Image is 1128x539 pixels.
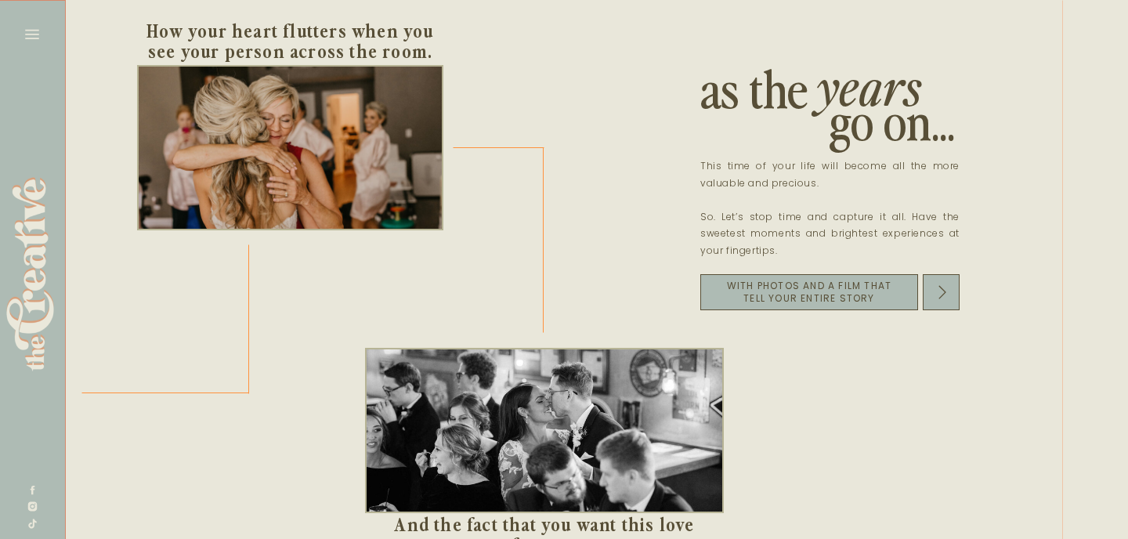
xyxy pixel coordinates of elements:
h2: go on... [829,90,960,154]
h3: How your heart flutters when you see your person across the room. [137,20,443,65]
h2: as the [700,58,813,121]
p: This time of your life will become all the more valuable and precious. So. Let’s stop time and ca... [700,157,960,260]
h3: And the fact that you want this love forever. [365,513,724,533]
a: With photos and a film that tell your entire story [718,280,900,302]
h2: years [802,58,935,113]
